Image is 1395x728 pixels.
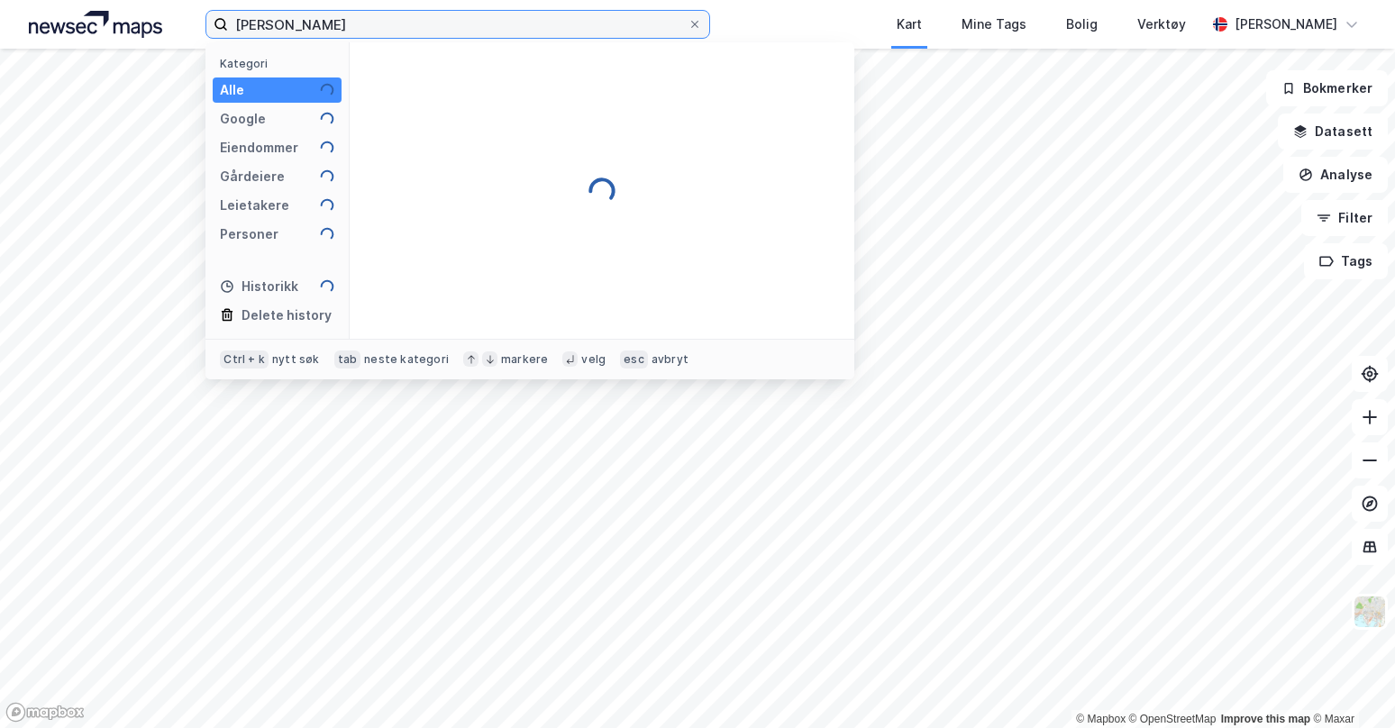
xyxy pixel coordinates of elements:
div: Mine Tags [962,14,1026,35]
div: Delete history [242,305,332,326]
img: spinner.a6d8c91a73a9ac5275cf975e30b51cfb.svg [320,141,334,155]
a: Mapbox [1076,713,1126,725]
iframe: Chat Widget [1305,642,1395,728]
div: Alle [220,79,244,101]
div: Leietakere [220,195,289,216]
div: [PERSON_NAME] [1235,14,1337,35]
button: Tags [1304,243,1388,279]
button: Bokmerker [1266,70,1388,106]
div: Kart [897,14,922,35]
div: esc [620,350,648,369]
div: Google [220,108,266,130]
div: velg [581,352,606,367]
div: Ctrl + k [220,350,269,369]
img: spinner.a6d8c91a73a9ac5275cf975e30b51cfb.svg [320,169,334,184]
a: OpenStreetMap [1129,713,1217,725]
img: spinner.a6d8c91a73a9ac5275cf975e30b51cfb.svg [320,198,334,213]
img: Z [1353,595,1387,629]
img: spinner.a6d8c91a73a9ac5275cf975e30b51cfb.svg [320,279,334,294]
div: markere [501,352,548,367]
div: Bolig [1066,14,1098,35]
div: avbryt [652,352,688,367]
button: Analyse [1283,157,1388,193]
button: Datasett [1278,114,1388,150]
img: spinner.a6d8c91a73a9ac5275cf975e30b51cfb.svg [320,227,334,241]
div: Personer [220,223,278,245]
div: nytt søk [272,352,320,367]
input: Søk på adresse, matrikkel, gårdeiere, leietakere eller personer [228,11,688,38]
button: Filter [1301,200,1388,236]
div: Gårdeiere [220,166,285,187]
img: spinner.a6d8c91a73a9ac5275cf975e30b51cfb.svg [588,177,616,205]
div: Verktøy [1137,14,1186,35]
img: spinner.a6d8c91a73a9ac5275cf975e30b51cfb.svg [320,112,334,126]
div: tab [334,350,361,369]
img: logo.a4113a55bc3d86da70a041830d287a7e.svg [29,11,162,38]
img: spinner.a6d8c91a73a9ac5275cf975e30b51cfb.svg [320,83,334,97]
div: Eiendommer [220,137,298,159]
a: Mapbox homepage [5,702,85,723]
div: Kategori [220,57,342,70]
div: Historikk [220,276,298,297]
div: Kontrollprogram for chat [1305,642,1395,728]
a: Improve this map [1221,713,1310,725]
div: neste kategori [364,352,449,367]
